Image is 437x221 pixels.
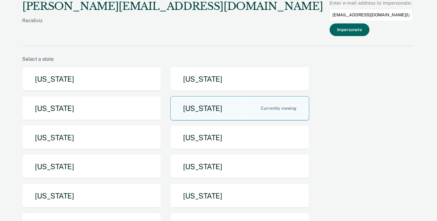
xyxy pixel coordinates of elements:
[22,18,323,33] div: Recidiviz
[22,56,412,62] div: Select a state
[330,9,412,21] input: Enter an email to impersonate...
[170,125,309,150] button: [US_STATE]
[22,184,161,208] button: [US_STATE]
[330,23,369,36] button: Impersonate
[22,67,161,91] button: [US_STATE]
[170,154,309,179] button: [US_STATE]
[22,96,161,121] button: [US_STATE]
[170,96,309,121] button: [US_STATE]
[22,154,161,179] button: [US_STATE]
[22,125,161,150] button: [US_STATE]
[170,67,309,91] button: [US_STATE]
[170,184,309,208] button: [US_STATE]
